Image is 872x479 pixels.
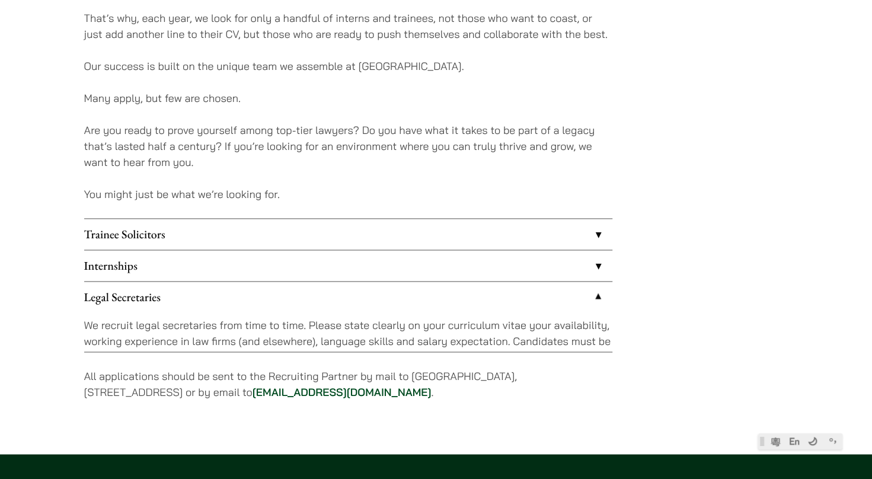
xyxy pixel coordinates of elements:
a: Internships [84,250,612,281]
p: All applications should be sent to the Recruiting Partner by mail to [GEOGRAPHIC_DATA], [STREET_A... [84,368,612,400]
a: Legal Secretaries [84,282,612,312]
a: Trainee Solicitors [84,219,612,250]
p: Many apply, but few are chosen. [84,90,612,106]
a: [EMAIL_ADDRESS][DOMAIN_NAME] [253,385,432,399]
p: We recruit legal secretaries from time to time. Please state clearly on your curriculum vitae you... [84,317,612,365]
p: Are you ready to prove yourself among top-tier lawyers? Do you have what it takes to be part of a... [84,122,612,170]
p: You might just be what we’re looking for. [84,186,612,202]
div: Legal Secretaries [84,312,612,352]
p: That’s why, each year, we look for only a handful of interns and trainees, not those who want to ... [84,10,612,42]
p: Our success is built on the unique team we assemble at [GEOGRAPHIC_DATA]. [84,58,612,74]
